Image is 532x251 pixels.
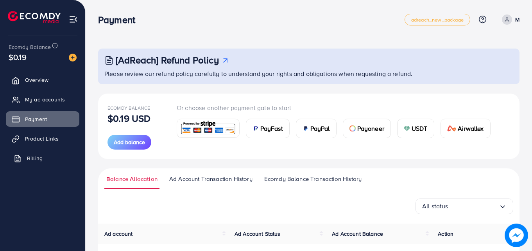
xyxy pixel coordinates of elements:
p: M [515,15,519,24]
span: Ecomdy Balance [9,43,51,51]
img: card [447,125,457,132]
a: Billing [6,150,79,166]
span: Action [438,230,453,238]
p: Please review our refund policy carefully to understand your rights and obligations when requesti... [104,69,515,78]
span: Payment [25,115,47,123]
button: Add balance [107,135,151,150]
span: All status [422,200,448,212]
p: $0.19 USD [107,114,150,123]
span: USDT [412,124,428,133]
span: My ad accounts [25,96,65,103]
span: Ad account [104,230,133,238]
a: cardPayFast [246,119,290,138]
a: Product Links [6,131,79,146]
span: PayFast [260,124,283,133]
a: M [499,14,519,25]
a: adreach_new_package [405,14,470,25]
img: card [253,125,259,132]
img: card [404,125,410,132]
a: card [177,119,240,138]
img: image [505,224,528,247]
div: Search for option [416,199,513,214]
span: Product Links [25,135,59,143]
a: cardUSDT [397,119,434,138]
input: Search for option [448,200,499,212]
span: Ecomdy Balance Transaction History [264,175,362,183]
span: Ad Account Status [235,230,281,238]
a: Overview [6,72,79,88]
span: Add balance [114,138,145,146]
p: Or choose another payment gate to start [177,103,497,112]
a: cardPayoneer [343,119,391,138]
span: Payoneer [357,124,384,133]
span: adreach_new_package [411,17,464,22]
a: cardAirwallex [441,119,491,138]
a: cardPayPal [296,119,337,138]
span: Ecomdy Balance [107,105,150,111]
span: Ad Account Transaction History [169,175,253,183]
a: Payment [6,111,79,127]
img: logo [8,11,61,23]
span: $0.19 [9,51,27,63]
a: My ad accounts [6,92,79,107]
img: card [349,125,356,132]
img: card [179,120,237,137]
span: PayPal [310,124,330,133]
h3: Payment [98,14,142,25]
img: image [69,54,77,61]
img: menu [69,15,78,24]
h3: [AdReach] Refund Policy [116,54,219,66]
span: Balance Allocation [106,175,158,183]
span: Overview [25,76,48,84]
span: Billing [27,154,43,162]
img: card [303,125,309,132]
span: Airwallex [458,124,484,133]
span: Ad Account Balance [332,230,383,238]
